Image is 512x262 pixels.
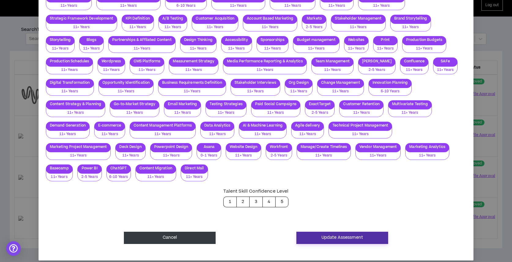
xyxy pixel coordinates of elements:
[255,199,257,205] p: 3
[268,199,270,205] p: 4
[229,199,231,205] p: 1
[124,232,216,244] button: Cancel
[223,186,288,197] label: Talent Skill Confidence Level
[6,241,21,256] div: Open Intercom Messenger
[281,199,283,205] p: 5
[242,199,244,205] p: 2
[296,232,388,244] button: Update Assessment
